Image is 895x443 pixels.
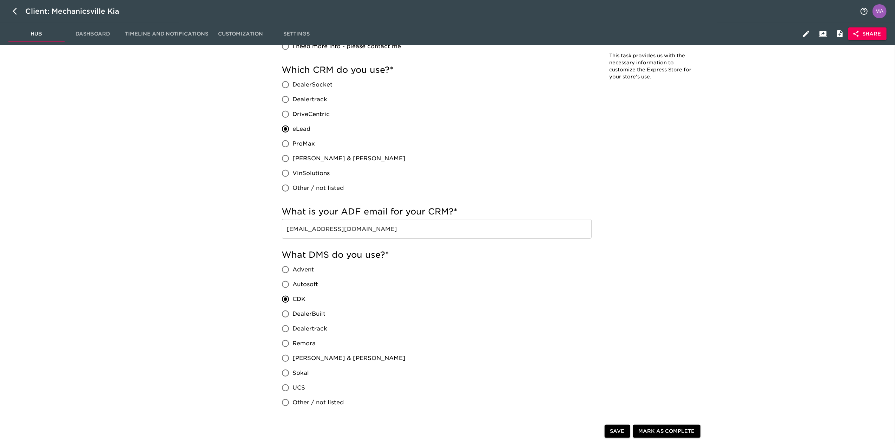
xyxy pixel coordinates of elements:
[610,52,694,81] p: This task provides us with the necessary information to customize the Express Store for your stor...
[217,30,264,38] span: Customization
[293,169,330,178] span: VinSolutions
[293,140,315,148] span: ProMax
[13,30,60,38] span: Hub
[273,30,321,38] span: Settings
[293,265,314,274] span: Advent
[293,369,309,377] span: Sokal
[293,125,311,133] span: eLead
[282,64,592,76] h5: Which CRM do you use?
[293,354,406,362] span: [PERSON_NAME] & [PERSON_NAME]
[798,25,815,42] button: Edit Hub
[848,27,887,40] button: Share
[293,110,330,118] span: DriveCentric
[633,425,700,438] button: Mark as Complete
[125,30,208,38] span: Timeline and Notifications
[605,425,630,438] button: Save
[282,206,592,217] h5: What is your ADF email for your CRM?
[831,25,848,42] button: Internal Notes and Comments
[293,280,318,289] span: Autosoft
[610,427,625,436] span: Save
[25,6,129,17] div: Client: Mechanicsville Kia
[293,310,326,318] span: DealerBuilt
[69,30,117,38] span: Dashboard
[856,3,873,20] button: notifications
[282,249,592,261] h5: What DMS do you use?
[293,295,306,303] span: CDK
[293,398,344,407] span: Other / not listed
[293,42,401,51] span: I need more info - please contact me
[293,95,328,104] span: Dealertrack
[293,325,328,333] span: Dealertrack
[282,219,592,239] input: Example: store_leads@my_leads_CRM.com
[293,154,406,163] span: [PERSON_NAME] & [PERSON_NAME]
[293,184,344,192] span: Other / not listed
[639,427,695,436] span: Mark as Complete
[854,30,881,38] span: Share
[873,4,887,18] img: Profile
[293,81,333,89] span: DealerSocket
[293,384,305,392] span: UCS
[293,339,316,348] span: Remora
[815,25,831,42] button: Client View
